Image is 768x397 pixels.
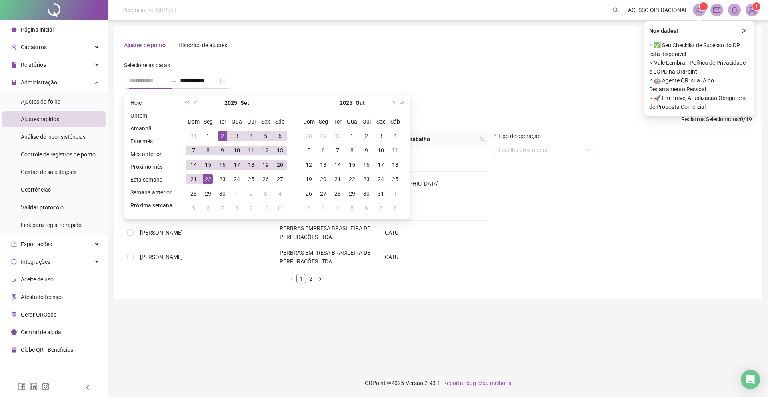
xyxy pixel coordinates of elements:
[359,143,374,158] td: 2025-10-09
[261,160,270,170] div: 19
[376,160,386,170] div: 17
[333,203,342,213] div: 4
[201,114,215,129] th: Seg
[273,158,287,172] td: 2025-09-20
[230,201,244,215] td: 2025-10-08
[742,28,747,34] span: close
[127,136,176,146] li: Este mês
[21,79,57,86] span: Administração
[275,160,285,170] div: 20
[186,201,201,215] td: 2025-10-05
[11,241,17,247] span: export
[275,174,285,184] div: 27
[203,131,213,141] div: 1
[330,201,345,215] td: 2025-11-04
[218,203,227,213] div: 7
[21,134,86,140] span: Análise de inconsistências
[613,7,619,13] span: search
[170,78,177,84] span: to
[261,189,270,198] div: 3
[333,131,342,141] div: 30
[186,114,201,129] th: Dom
[390,160,400,170] div: 18
[318,131,328,141] div: 29
[731,6,738,14] span: bell
[390,189,400,198] div: 1
[388,95,397,111] button: next-year
[345,114,359,129] th: Qua
[304,131,314,141] div: 28
[127,98,176,108] li: Hoje
[189,146,198,155] div: 7
[244,158,258,172] td: 2025-09-18
[347,189,357,198] div: 29
[390,131,400,141] div: 4
[215,143,230,158] td: 2025-09-09
[189,131,198,141] div: 31
[649,58,749,76] span: ⚬ Vale Lembrar: Política de Privacidade e LGPD na QRPoint
[316,201,330,215] td: 2025-11-03
[21,241,52,247] span: Exportações
[318,174,328,184] div: 20
[11,80,17,85] span: lock
[232,189,242,198] div: 1
[258,158,273,172] td: 2025-09-19
[21,329,61,335] span: Central de ajuda
[385,180,439,187] span: [GEOGRAPHIC_DATA]
[376,174,386,184] div: 24
[713,6,720,14] span: mail
[374,158,388,172] td: 2025-10-17
[345,143,359,158] td: 2025-10-08
[280,225,370,240] span: PERBRAS EMPRESA BRASILEIRA DE PERFURAÇÕES LTDA.
[21,276,54,283] span: Aceite de uso
[201,158,215,172] td: 2025-09-15
[85,385,90,390] span: left
[21,169,76,175] span: Gestão de solicitações
[289,277,294,281] span: left
[304,203,314,213] div: 2
[261,131,270,141] div: 5
[480,137,484,142] span: search
[304,160,314,170] div: 12
[186,186,201,201] td: 2025-09-28
[275,131,285,141] div: 6
[700,2,708,10] sup: 1
[359,158,374,172] td: 2025-10-16
[649,26,678,35] span: Novidades !
[246,131,256,141] div: 4
[21,204,64,211] span: Validar protocolo
[304,174,314,184] div: 19
[127,111,176,120] li: Ontem
[11,312,17,317] span: qrcode
[232,203,242,213] div: 8
[388,143,402,158] td: 2025-10-11
[345,172,359,186] td: 2025-10-22
[388,201,402,215] td: 2025-11-08
[258,186,273,201] td: 2025-10-03
[258,114,273,129] th: Sex
[385,254,398,260] span: CATU
[304,189,314,198] div: 26
[316,129,330,143] td: 2025-09-29
[11,27,17,32] span: home
[203,189,213,198] div: 29
[318,203,328,213] div: 3
[246,174,256,184] div: 25
[333,174,342,184] div: 21
[347,146,357,155] div: 8
[347,131,357,141] div: 1
[232,174,242,184] div: 24
[258,129,273,143] td: 2025-09-05
[108,369,768,397] footer: QRPoint © 2025 - 2.93.1 -
[21,311,56,318] span: Gerar QRCode
[21,98,61,105] span: Ajustes da folha
[240,95,249,111] button: month panel
[127,188,176,197] li: Semana anterior
[178,41,227,50] div: Histórico de ajustes
[356,95,365,111] button: month panel
[388,186,402,201] td: 2025-11-01
[11,347,17,353] span: gift
[374,186,388,201] td: 2025-10-31
[302,129,316,143] td: 2025-09-28
[330,186,345,201] td: 2025-10-28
